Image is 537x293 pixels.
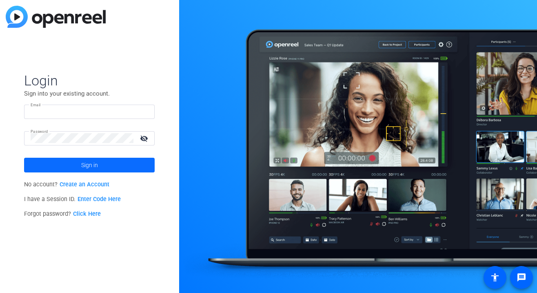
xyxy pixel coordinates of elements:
[490,273,500,282] mat-icon: accessibility
[24,181,109,188] span: No account?
[24,89,155,98] p: Sign into your existing account.
[24,72,155,89] span: Login
[517,273,526,282] mat-icon: message
[24,210,101,217] span: Forgot password?
[31,103,41,107] mat-label: Email
[24,196,121,203] span: I have a Session ID.
[31,129,48,134] mat-label: Password
[78,196,121,203] a: Enter Code Here
[135,132,155,144] mat-icon: visibility_off
[31,107,148,116] input: Enter Email Address
[60,181,109,188] a: Create an Account
[24,158,155,172] button: Sign in
[6,6,106,28] img: blue-gradient.svg
[73,210,101,217] a: Click Here
[81,155,98,175] span: Sign in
